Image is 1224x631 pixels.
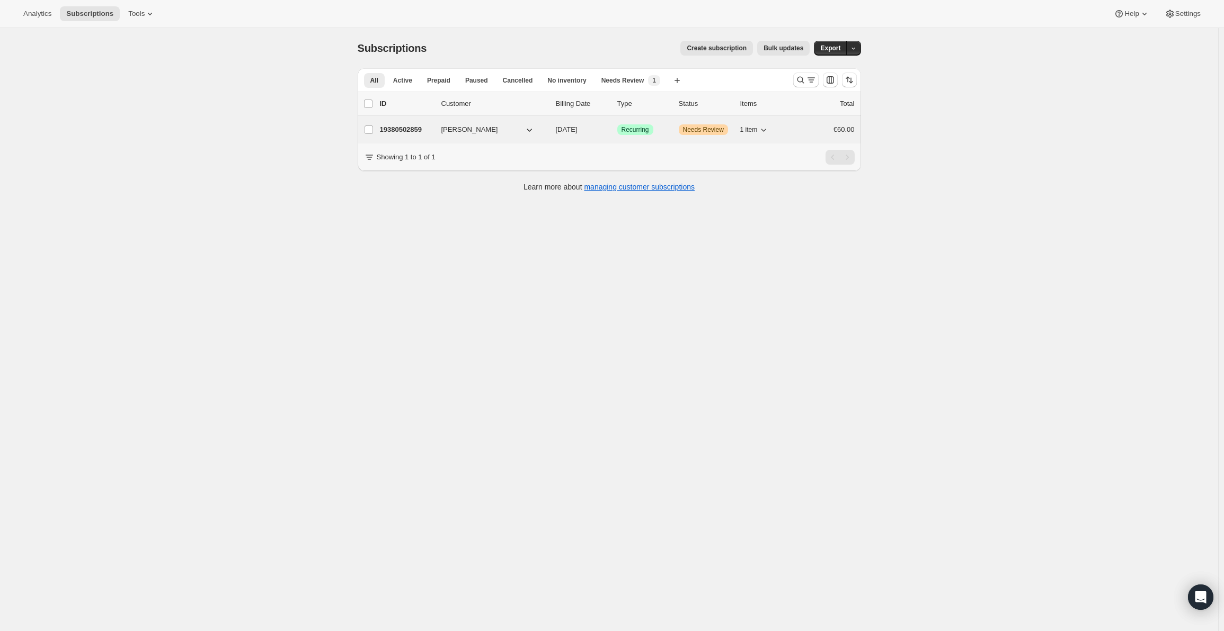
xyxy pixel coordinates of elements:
span: Cancelled [503,76,533,85]
span: Needs Review [683,125,724,134]
p: Total [840,98,854,109]
span: Bulk updates [764,44,803,52]
span: Paused [465,76,488,85]
p: 19380502859 [380,124,433,135]
span: 1 [652,76,656,85]
button: Subscriptions [60,6,120,21]
span: [PERSON_NAME] [441,124,498,135]
p: Customer [441,98,547,109]
span: Settings [1175,10,1201,18]
button: 1 item [740,122,769,137]
button: Bulk updates [757,41,810,56]
span: Recurring [622,125,649,134]
button: Tools [122,6,162,21]
div: Type [617,98,670,109]
button: Analytics [17,6,58,21]
span: Subscriptions [358,42,427,54]
button: Search and filter results [793,73,819,87]
span: Create subscription [687,44,747,52]
button: [PERSON_NAME] [435,121,541,138]
span: Subscriptions [66,10,113,18]
span: Analytics [23,10,51,18]
p: Status [679,98,732,109]
div: Open Intercom Messenger [1188,584,1213,610]
p: ID [380,98,433,109]
span: Needs Review [601,76,644,85]
p: Showing 1 to 1 of 1 [377,152,436,163]
span: 1 item [740,125,758,134]
p: Learn more about [524,182,695,192]
button: Sort the results [842,73,857,87]
button: Create subscription [680,41,753,56]
nav: Pagination [826,150,855,165]
button: Create new view [669,73,686,88]
span: All [370,76,378,85]
a: managing customer subscriptions [584,183,695,191]
div: Items [740,98,793,109]
span: €60.00 [833,125,855,133]
span: Prepaid [427,76,450,85]
span: Help [1124,10,1139,18]
span: No inventory [547,76,586,85]
span: Active [393,76,412,85]
button: Customize table column order and visibility [823,73,838,87]
span: Tools [128,10,145,18]
div: IDCustomerBilling DateTypeStatusItemsTotal [380,98,855,109]
button: Settings [1158,6,1207,21]
p: Billing Date [556,98,609,109]
span: [DATE] [556,125,578,133]
div: 19380502859[PERSON_NAME][DATE]SuccessRecurringWarningNeeds Review1 item€60.00 [380,122,855,137]
span: Export [820,44,840,52]
button: Export [814,41,847,56]
button: Help [1107,6,1156,21]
